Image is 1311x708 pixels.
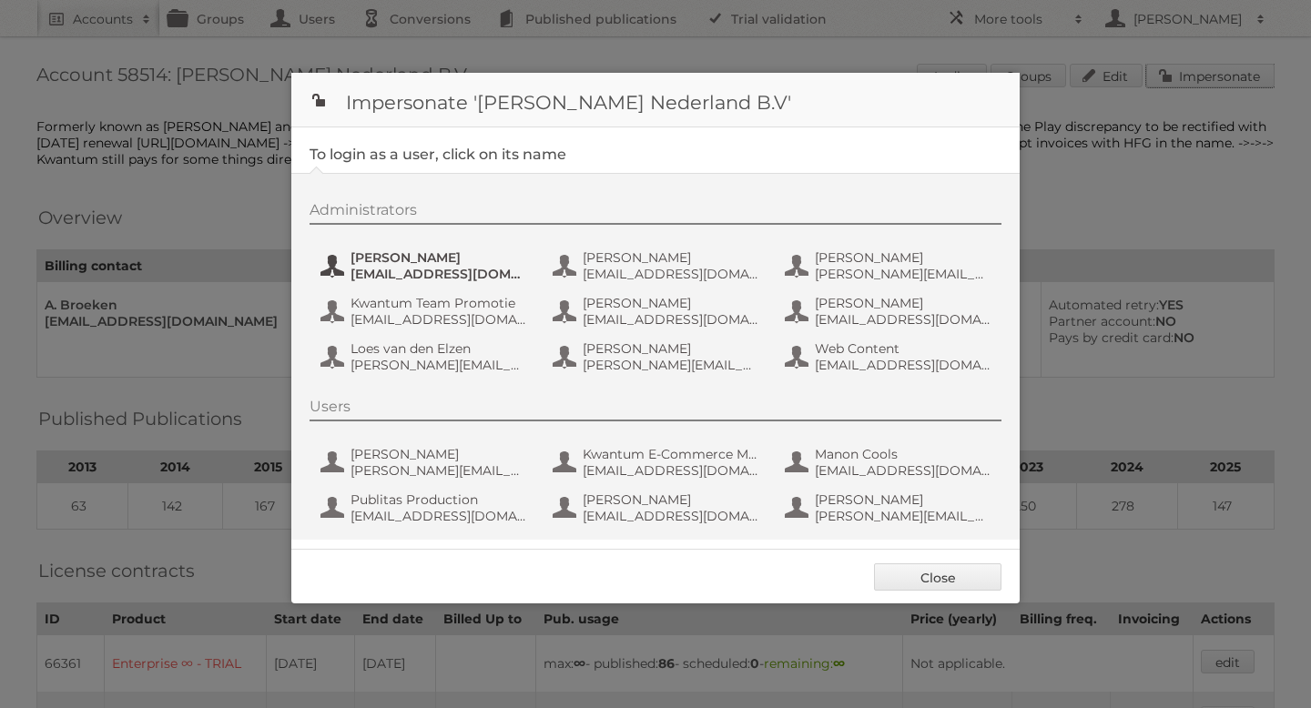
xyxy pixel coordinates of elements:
h1: Impersonate '[PERSON_NAME] Nederland B.V' [291,73,1020,127]
span: [PERSON_NAME][EMAIL_ADDRESS][DOMAIN_NAME] [815,508,991,524]
button: [PERSON_NAME] [EMAIL_ADDRESS][DOMAIN_NAME] [319,248,533,284]
button: Publitas Production [EMAIL_ADDRESS][DOMAIN_NAME] [319,490,533,526]
span: [PERSON_NAME] [583,340,759,357]
span: [EMAIL_ADDRESS][DOMAIN_NAME] [583,311,759,328]
span: [PERSON_NAME][EMAIL_ADDRESS][DOMAIN_NAME] [351,462,527,479]
span: [PERSON_NAME][EMAIL_ADDRESS][DOMAIN_NAME] [815,266,991,282]
span: [EMAIL_ADDRESS][DOMAIN_NAME] [351,311,527,328]
span: [PERSON_NAME] [583,295,759,311]
button: [PERSON_NAME] [PERSON_NAME][EMAIL_ADDRESS][DOMAIN_NAME] [783,248,997,284]
button: Kwantum E-Commerce Marketing [EMAIL_ADDRESS][DOMAIN_NAME] [551,444,765,480]
span: [EMAIL_ADDRESS][DOMAIN_NAME] [583,266,759,282]
span: [EMAIL_ADDRESS][DOMAIN_NAME] [583,508,759,524]
button: [PERSON_NAME] [PERSON_NAME][EMAIL_ADDRESS][DOMAIN_NAME] [551,339,765,375]
span: [PERSON_NAME][EMAIL_ADDRESS][DOMAIN_NAME] [351,357,527,373]
span: [EMAIL_ADDRESS][DOMAIN_NAME] [815,357,991,373]
button: [PERSON_NAME] [EMAIL_ADDRESS][DOMAIN_NAME] [551,293,765,329]
button: [PERSON_NAME] [PERSON_NAME][EMAIL_ADDRESS][DOMAIN_NAME] [783,490,997,526]
button: [PERSON_NAME] [EMAIL_ADDRESS][DOMAIN_NAME] [551,248,765,284]
span: [PERSON_NAME][EMAIL_ADDRESS][DOMAIN_NAME] [583,357,759,373]
span: [EMAIL_ADDRESS][DOMAIN_NAME] [351,508,527,524]
span: [EMAIL_ADDRESS][DOMAIN_NAME] [583,462,759,479]
button: [PERSON_NAME] [EMAIL_ADDRESS][DOMAIN_NAME] [783,293,997,329]
span: [PERSON_NAME] [351,446,527,462]
span: [EMAIL_ADDRESS][DOMAIN_NAME] [815,462,991,479]
button: [PERSON_NAME] [EMAIL_ADDRESS][DOMAIN_NAME] [551,490,765,526]
span: [PERSON_NAME] [815,295,991,311]
button: Loes van den Elzen [PERSON_NAME][EMAIL_ADDRESS][DOMAIN_NAME] [319,339,533,375]
span: Manon Cools [815,446,991,462]
div: Administrators [310,201,1001,225]
span: Loes van den Elzen [351,340,527,357]
span: [PERSON_NAME] [815,249,991,266]
div: Users [310,398,1001,421]
button: Kwantum Team Promotie [EMAIL_ADDRESS][DOMAIN_NAME] [319,293,533,329]
span: [PERSON_NAME] [583,491,759,508]
span: Publitas Production [351,491,527,508]
span: [EMAIL_ADDRESS][DOMAIN_NAME] [815,311,991,328]
a: Close [874,563,1001,591]
button: Web Content [EMAIL_ADDRESS][DOMAIN_NAME] [783,339,997,375]
span: [PERSON_NAME] [815,491,991,508]
span: Kwantum E-Commerce Marketing [583,446,759,462]
button: Manon Cools [EMAIL_ADDRESS][DOMAIN_NAME] [783,444,997,480]
span: Web Content [815,340,991,357]
button: [PERSON_NAME] [PERSON_NAME][EMAIL_ADDRESS][DOMAIN_NAME] [319,444,533,480]
legend: To login as a user, click on its name [310,146,566,163]
span: [PERSON_NAME] [583,249,759,266]
span: Kwantum Team Promotie [351,295,527,311]
span: [EMAIL_ADDRESS][DOMAIN_NAME] [351,266,527,282]
span: [PERSON_NAME] [351,249,527,266]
